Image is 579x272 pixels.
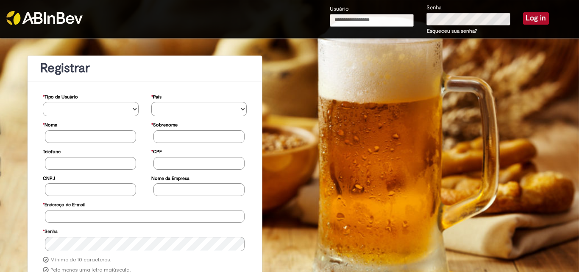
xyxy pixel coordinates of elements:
label: País [151,90,161,102]
label: Endereço de E-mail [43,198,85,210]
h1: Registrar [40,61,249,75]
label: Telefone [43,145,61,157]
label: Senha [426,4,442,12]
label: Nome da Empresa [151,171,189,184]
label: Mínimo de 10 caracteres. [50,257,111,264]
a: Esqueceu sua senha? [427,28,477,34]
label: CPF [151,145,162,157]
label: CNPJ [43,171,55,184]
label: Nome [43,118,57,130]
label: Senha [43,224,58,237]
img: ABInbev-white.png [6,11,83,25]
button: Log in [523,12,549,24]
label: Tipo de Usuário [43,90,78,102]
label: Usuário [330,5,349,13]
label: Sobrenome [151,118,178,130]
